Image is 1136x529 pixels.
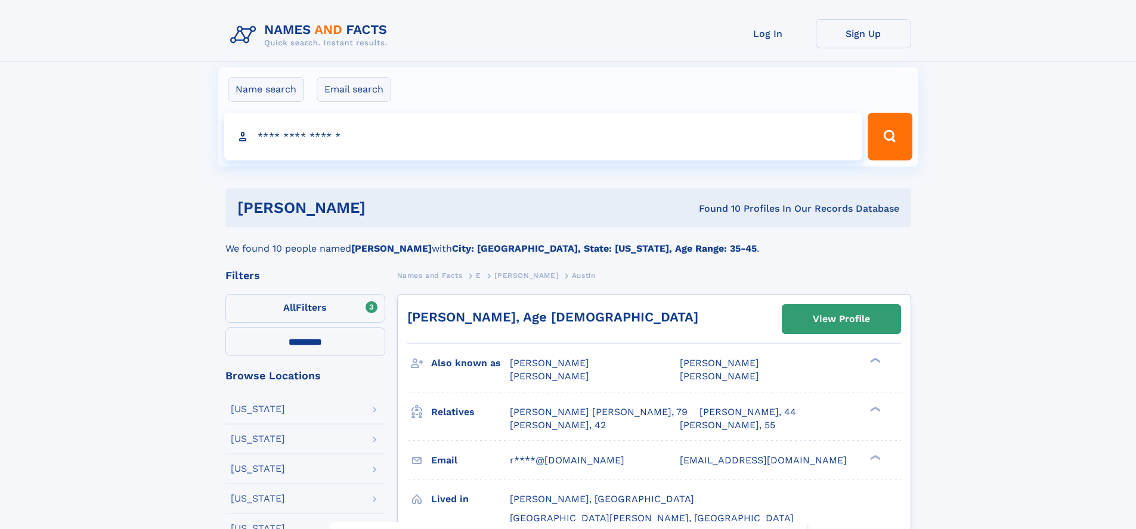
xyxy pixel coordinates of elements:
[782,305,900,333] a: View Profile
[476,271,481,280] span: E
[494,271,558,280] span: [PERSON_NAME]
[231,434,285,444] div: [US_STATE]
[680,370,759,382] span: [PERSON_NAME]
[720,19,816,48] a: Log In
[510,406,688,419] a: [PERSON_NAME] [PERSON_NAME], 79
[867,453,881,461] div: ❯
[680,419,775,432] a: [PERSON_NAME], 55
[510,370,589,382] span: [PERSON_NAME]
[532,202,899,215] div: Found 10 Profiles In Our Records Database
[431,402,510,422] h3: Relatives
[494,268,558,283] a: [PERSON_NAME]
[397,268,463,283] a: Names and Facts
[510,419,606,432] a: [PERSON_NAME], 42
[225,227,911,256] div: We found 10 people named with .
[510,357,589,369] span: [PERSON_NAME]
[431,450,510,471] h3: Email
[351,243,432,254] b: [PERSON_NAME]
[868,113,912,160] button: Search Button
[407,310,698,324] a: [PERSON_NAME], Age [DEMOGRAPHIC_DATA]
[699,406,796,419] a: [PERSON_NAME], 44
[317,77,391,102] label: Email search
[572,271,596,280] span: Austin
[431,353,510,373] h3: Also known as
[283,302,296,313] span: All
[680,454,847,466] span: [EMAIL_ADDRESS][DOMAIN_NAME]
[867,357,881,364] div: ❯
[231,494,285,503] div: [US_STATE]
[813,305,870,333] div: View Profile
[225,370,385,381] div: Browse Locations
[225,270,385,281] div: Filters
[816,19,911,48] a: Sign Up
[452,243,757,254] b: City: [GEOGRAPHIC_DATA], State: [US_STATE], Age Range: 35-45
[225,19,397,51] img: Logo Names and Facts
[510,493,694,505] span: [PERSON_NAME], [GEOGRAPHIC_DATA]
[225,294,385,323] label: Filters
[231,404,285,414] div: [US_STATE]
[476,268,481,283] a: E
[680,357,759,369] span: [PERSON_NAME]
[431,489,510,509] h3: Lived in
[867,405,881,413] div: ❯
[228,77,304,102] label: Name search
[231,464,285,474] div: [US_STATE]
[237,200,533,215] h1: [PERSON_NAME]
[224,113,863,160] input: search input
[510,512,794,524] span: [GEOGRAPHIC_DATA][PERSON_NAME], [GEOGRAPHIC_DATA]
